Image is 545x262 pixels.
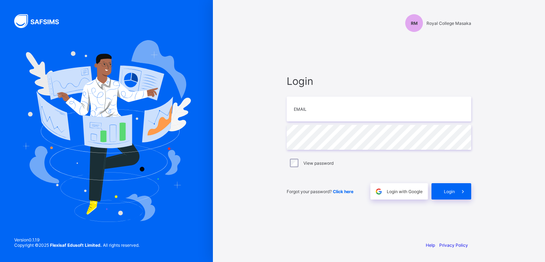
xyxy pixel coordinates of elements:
a: Privacy Policy [439,242,468,248]
label: View password [303,160,334,166]
span: RM [411,21,418,26]
img: Hero Image [22,40,191,222]
span: Login [287,75,471,87]
span: Version 0.1.19 [14,237,139,242]
img: google.396cfc9801f0270233282035f929180a.svg [375,187,383,196]
span: Royal College Masaka [426,21,471,26]
span: Login [444,189,455,194]
img: SAFSIMS Logo [14,14,67,28]
span: Copyright © 2025 All rights reserved. [14,242,139,248]
span: Forgot your password? [287,189,353,194]
a: Click here [333,189,353,194]
strong: Flexisaf Edusoft Limited. [50,242,102,248]
a: Help [426,242,435,248]
span: Login with Google [387,189,423,194]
